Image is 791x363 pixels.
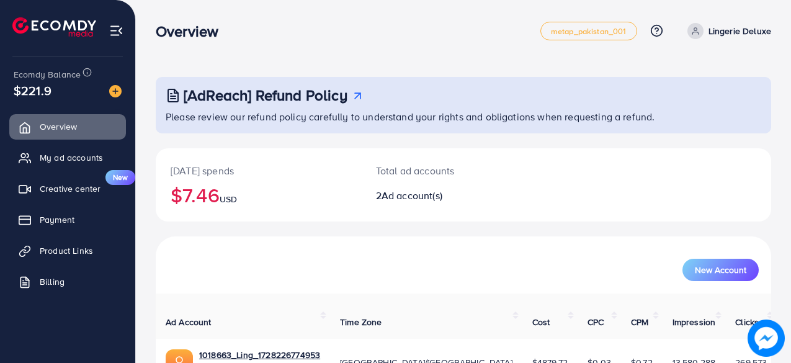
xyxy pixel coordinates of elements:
[9,145,126,170] a: My ad accounts
[631,316,648,328] span: CPM
[40,120,77,133] span: Overview
[9,114,126,139] a: Overview
[166,109,764,124] p: Please review our refund policy carefully to understand your rights and obligations when requesti...
[340,316,382,328] span: Time Zone
[9,238,126,263] a: Product Links
[40,151,103,164] span: My ad accounts
[109,24,123,38] img: menu
[40,182,101,195] span: Creative center
[748,320,785,357] img: image
[9,269,126,294] a: Billing
[682,23,771,39] a: Lingerie Deluxe
[171,183,346,207] h2: $7.46
[708,24,771,38] p: Lingerie Deluxe
[382,189,442,202] span: Ad account(s)
[9,207,126,232] a: Payment
[220,193,237,205] span: USD
[376,190,500,202] h2: 2
[376,163,500,178] p: Total ad accounts
[109,85,122,97] img: image
[14,81,51,99] span: $221.9
[105,170,135,185] span: New
[540,22,637,40] a: metap_pakistan_001
[9,176,126,201] a: Creative centerNew
[40,213,74,226] span: Payment
[171,163,346,178] p: [DATE] spends
[184,86,347,104] h3: [AdReach] Refund Policy
[695,266,746,274] span: New Account
[12,17,96,37] img: logo
[40,276,65,288] span: Billing
[532,316,550,328] span: Cost
[199,349,320,361] a: 1018663_Ling_1728226774953
[40,244,93,257] span: Product Links
[166,316,212,328] span: Ad Account
[735,316,759,328] span: Clicks
[551,27,627,35] span: metap_pakistan_001
[14,68,81,81] span: Ecomdy Balance
[673,316,716,328] span: Impression
[682,259,759,281] button: New Account
[156,22,228,40] h3: Overview
[588,316,604,328] span: CPC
